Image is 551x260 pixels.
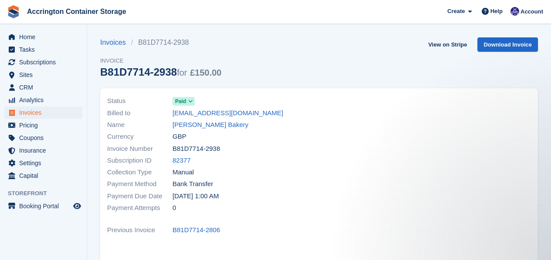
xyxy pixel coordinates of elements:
[172,225,220,235] a: B81D7714-2806
[447,7,465,16] span: Create
[4,132,82,144] a: menu
[72,201,82,211] a: Preview store
[107,203,172,213] span: Payment Attempts
[177,68,187,77] span: for
[4,200,82,212] a: menu
[19,56,71,68] span: Subscriptions
[107,167,172,177] span: Collection Type
[172,179,213,189] span: Bank Transfer
[172,132,186,142] span: GBP
[4,94,82,106] a: menu
[100,66,221,78] div: B81D7714-2938
[19,94,71,106] span: Analytics
[107,132,172,142] span: Currency
[4,56,82,68] a: menu
[172,108,283,118] a: [EMAIL_ADDRESS][DOMAIN_NAME]
[19,144,71,157] span: Insurance
[4,107,82,119] a: menu
[19,43,71,56] span: Tasks
[24,4,130,19] a: Accrington Container Storage
[19,132,71,144] span: Coupons
[8,189,87,198] span: Storefront
[490,7,503,16] span: Help
[7,5,20,18] img: stora-icon-8386f47178a22dfd0bd8f6a31ec36ba5ce8667c1dd55bd0f319d3a0aa187defe.svg
[4,81,82,93] a: menu
[4,144,82,157] a: menu
[19,200,71,212] span: Booking Portal
[172,96,195,106] a: Paid
[107,96,172,106] span: Status
[19,69,71,81] span: Sites
[107,156,172,166] span: Subscription ID
[107,225,172,235] span: Previous Invoice
[4,157,82,169] a: menu
[190,68,221,77] span: £150.00
[4,43,82,56] a: menu
[19,170,71,182] span: Capital
[107,144,172,154] span: Invoice Number
[172,203,176,213] span: 0
[100,57,221,65] span: Invoice
[107,179,172,189] span: Payment Method
[19,119,71,131] span: Pricing
[172,167,194,177] span: Manual
[107,120,172,130] span: Name
[172,156,191,166] a: 82377
[4,69,82,81] a: menu
[19,157,71,169] span: Settings
[4,119,82,131] a: menu
[107,108,172,118] span: Billed to
[100,37,131,48] a: Invoices
[425,37,470,52] a: View on Stripe
[510,7,519,16] img: Jacob Connolly
[521,7,543,16] span: Account
[107,191,172,201] span: Payment Due Date
[477,37,538,52] a: Download Invoice
[19,81,71,93] span: CRM
[19,107,71,119] span: Invoices
[172,144,220,154] span: B81D7714-2938
[19,31,71,43] span: Home
[100,37,221,48] nav: breadcrumbs
[4,31,82,43] a: menu
[4,170,82,182] a: menu
[172,191,219,201] time: 2025-09-21 00:00:00 UTC
[172,120,248,130] a: [PERSON_NAME] Bakery
[175,97,186,105] span: Paid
